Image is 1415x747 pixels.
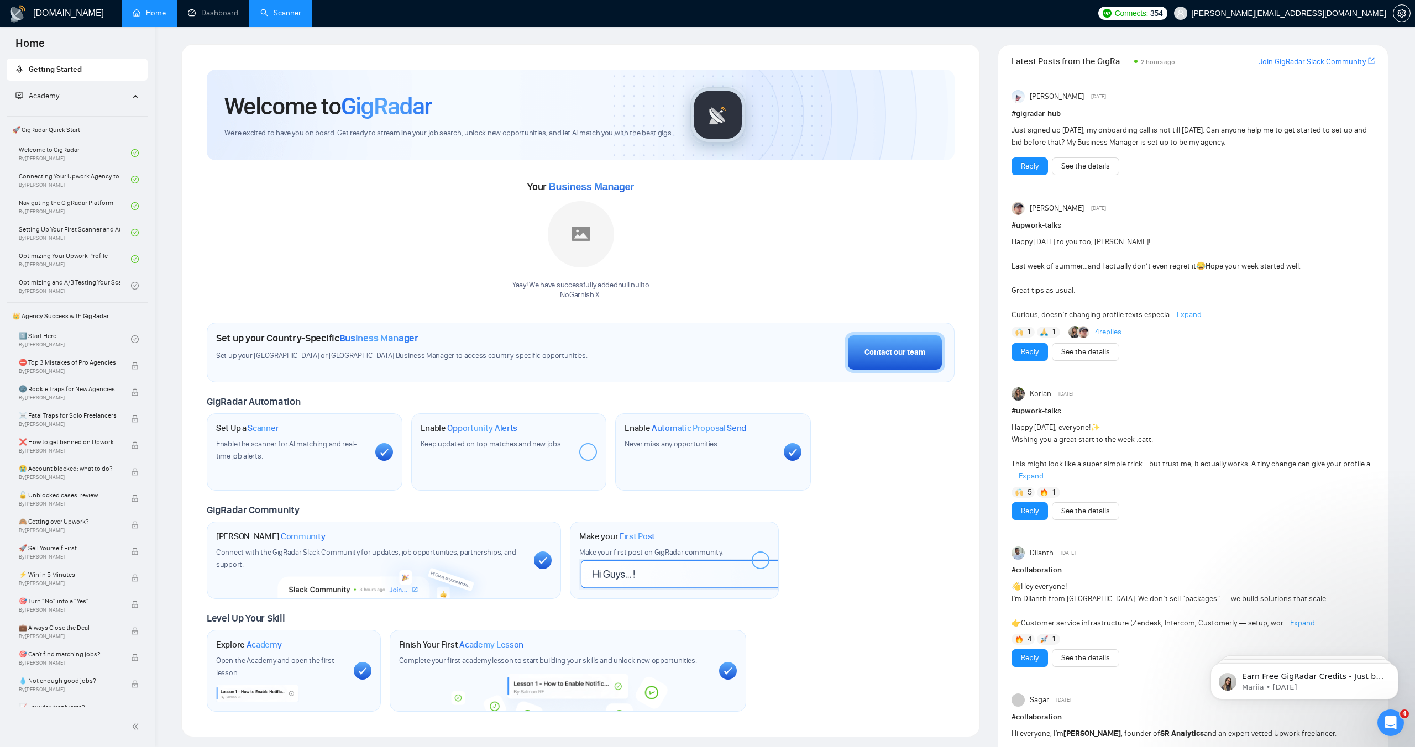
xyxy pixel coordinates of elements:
[1259,56,1366,68] a: Join GigRadar Slack Community
[216,351,654,361] span: Set up your [GEOGRAPHIC_DATA] or [GEOGRAPHIC_DATA] Business Manager to access country-specific op...
[625,423,746,434] h1: Enable
[216,639,282,650] h1: Explore
[1012,502,1048,520] button: Reply
[1290,618,1315,628] span: Expand
[131,335,139,343] span: check-circle
[1141,58,1175,66] span: 2 hours ago
[19,569,120,580] span: ⚡ Win in 5 Minutes
[15,92,23,99] span: fund-projection-screen
[1052,634,1055,645] span: 1
[1068,326,1081,338] img: Korlan
[131,255,139,263] span: check-circle
[248,423,279,434] span: Scanner
[1012,582,1021,591] span: 👋
[1058,389,1073,399] span: [DATE]
[131,176,139,183] span: check-circle
[1061,652,1110,664] a: See the details
[188,8,238,18] a: dashboardDashboard
[19,686,120,693] span: By [PERSON_NAME]
[1012,90,1025,103] img: Anisuzzaman Khan
[131,388,139,396] span: lock
[339,332,418,344] span: Business Manager
[19,167,131,192] a: Connecting Your Upwork Agency to GigRadarBy[PERSON_NAME]
[19,273,131,298] a: Optimizing and A/B Testing Your Scanner for Better ResultsBy[PERSON_NAME]
[131,149,139,157] span: check-circle
[19,675,120,686] span: 💧 Not enough good jobs?
[1015,635,1023,643] img: 🔥
[1012,649,1048,667] button: Reply
[1377,709,1404,736] iframe: Intercom live chat
[1061,505,1110,517] a: See the details
[1052,157,1119,175] button: See the details
[1030,547,1054,559] span: Dilanth
[512,290,649,301] p: NoGarnish X .
[1160,729,1204,738] strong: SR Analytics
[207,504,300,516] span: GigRadar Community
[1012,343,1048,361] button: Reply
[443,674,692,711] img: academy-bg.png
[131,654,139,661] span: lock
[29,65,82,74] span: Getting Started
[399,656,697,665] span: Complete your first academy lesson to start building your skills and unlock new opportunities.
[131,229,139,236] span: check-circle
[1012,582,1328,628] span: Hey everyone! I’m Dilanth from [GEOGRAPHIC_DATA]. We don’t sell “packages” — we build solutions t...
[1019,471,1044,481] span: Expand
[19,607,120,613] span: By [PERSON_NAME]
[1012,54,1131,68] span: Latest Posts from the GigRadar Community
[1012,219,1375,232] h1: # upwork-talks
[131,601,139,608] span: lock
[207,396,300,408] span: GigRadar Automation
[1052,343,1119,361] button: See the details
[131,574,139,582] span: lock
[1040,328,1048,336] img: 🙏
[1021,505,1039,517] a: Reply
[1021,652,1039,664] a: Reply
[19,368,120,375] span: By [PERSON_NAME]
[579,548,723,557] span: Make your first post on GigRadar community.
[1061,346,1110,358] a: See the details
[29,91,59,101] span: Academy
[216,531,326,542] h1: [PERSON_NAME]
[1052,502,1119,520] button: See the details
[548,201,614,267] img: placeholder.png
[1012,423,1370,481] span: Happy [DATE], everyone! Wishing you a great start to the week :catt: This might look like a super...
[1030,202,1084,214] span: [PERSON_NAME]
[1052,327,1055,338] span: 1
[19,516,120,527] span: 🙈 Getting over Upwork?
[19,141,131,165] a: Welcome to GigRadarBy[PERSON_NAME]
[131,282,139,290] span: check-circle
[1393,4,1411,22] button: setting
[19,421,120,428] span: By [PERSON_NAME]
[15,65,23,73] span: rocket
[1103,9,1112,18] img: upwork-logo.png
[1368,56,1375,66] a: export
[1091,423,1100,432] span: ✨
[19,410,120,421] span: ☠️ Fatal Traps for Solo Freelancers
[19,394,120,401] span: By [PERSON_NAME]
[131,415,139,423] span: lock
[19,357,120,368] span: ⛔ Top 3 Mistakes of Pro Agencies
[132,721,143,732] span: double-left
[1021,160,1039,172] a: Reply
[131,521,139,529] span: lock
[19,501,120,507] span: By [PERSON_NAME]
[19,622,120,633] span: 💼 Always Close the Deal
[19,596,120,607] span: 🎯 Turn “No” into a “Yes”
[1012,202,1025,215] img: Igor Šalagin
[1012,387,1025,401] img: Korlan
[1012,405,1375,417] h1: # upwork-talks
[19,220,131,245] a: Setting Up Your First Scanner and Auto-BidderBy[PERSON_NAME]
[224,128,673,139] span: We're excited to have you on board. Get ready to streamline your job search, unlock new opportuni...
[1012,618,1021,628] span: 👉
[1061,548,1076,558] span: [DATE]
[341,91,432,121] span: GigRadar
[1028,487,1032,498] span: 5
[1095,327,1121,338] a: 4replies
[216,656,334,677] span: Open the Academy and open the first lesson.
[281,531,326,542] span: Community
[19,327,131,351] a: 1️⃣ Start HereBy[PERSON_NAME]
[19,463,120,474] span: 😭 Account blocked: what to do?
[1028,634,1032,645] span: 4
